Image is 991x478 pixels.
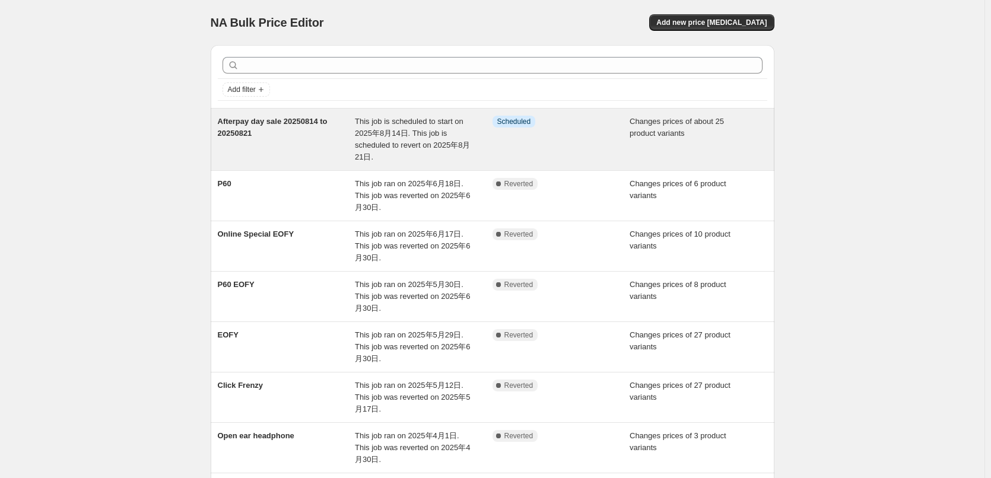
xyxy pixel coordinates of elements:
span: This job ran on 2025年5月12日. This job was reverted on 2025年5月17日. [355,381,470,413]
span: Reverted [504,431,533,441]
span: Reverted [504,280,533,289]
span: This job ran on 2025年4月1日. This job was reverted on 2025年4月30日. [355,431,470,464]
span: Scheduled [497,117,531,126]
span: Add new price [MEDICAL_DATA] [656,18,767,27]
span: This job ran on 2025年6月17日. This job was reverted on 2025年6月30日. [355,230,470,262]
span: Changes prices of 27 product variants [630,381,730,401]
span: Changes prices of 8 product variants [630,280,726,301]
span: Reverted [504,381,533,390]
span: This job is scheduled to start on 2025年8月14日. This job is scheduled to revert on 2025年8月21日. [355,117,470,161]
span: Changes prices of 10 product variants [630,230,730,250]
span: Click Frenzy [218,381,263,390]
span: P60 [218,179,231,188]
span: Changes prices of 6 product variants [630,179,726,200]
span: Reverted [504,230,533,239]
span: Add filter [228,85,256,94]
span: Changes prices of 27 product variants [630,330,730,351]
span: This job ran on 2025年5月29日. This job was reverted on 2025年6月30日. [355,330,470,363]
span: Reverted [504,179,533,189]
span: Reverted [504,330,533,340]
span: Changes prices of 3 product variants [630,431,726,452]
span: Afterpay day sale 20250814 to 20250821 [218,117,328,138]
span: This job ran on 2025年6月18日. This job was reverted on 2025年6月30日. [355,179,470,212]
span: P60 EOFY [218,280,255,289]
span: Changes prices of about 25 product variants [630,117,724,138]
span: EOFY [218,330,239,339]
span: This job ran on 2025年5月30日. This job was reverted on 2025年6月30日. [355,280,470,313]
span: Online Special EOFY [218,230,294,238]
button: Add filter [223,82,270,97]
span: Open ear headphone [218,431,294,440]
button: Add new price [MEDICAL_DATA] [649,14,774,31]
span: NA Bulk Price Editor [211,16,324,29]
